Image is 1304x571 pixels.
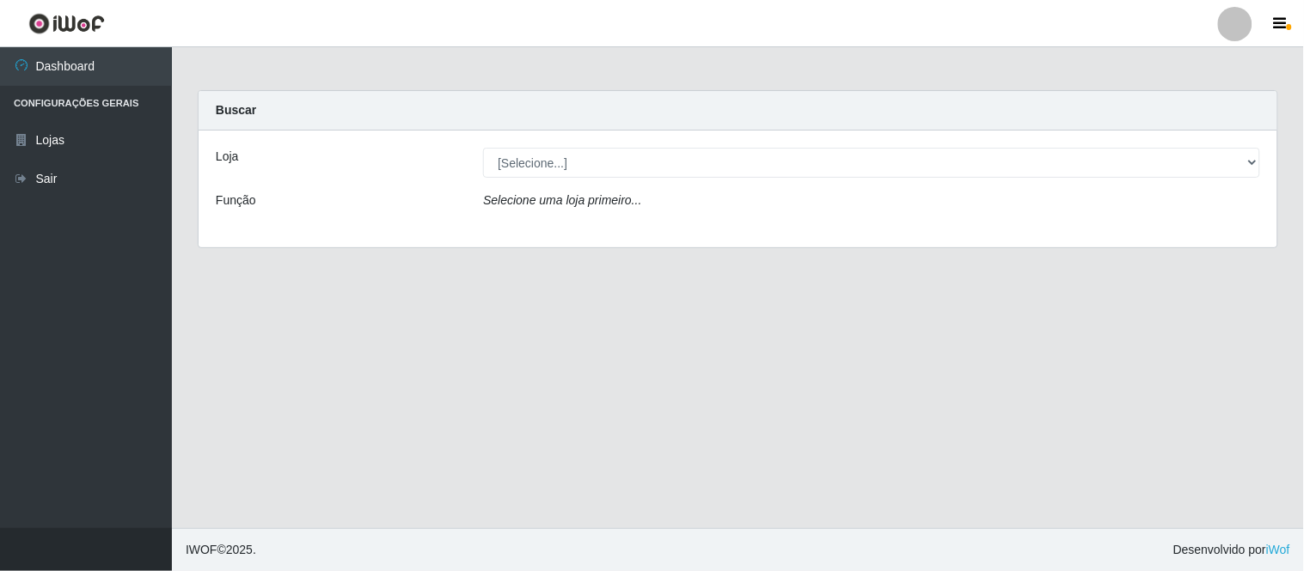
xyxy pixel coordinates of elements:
[483,193,641,207] i: Selecione uma loja primeiro...
[216,148,238,166] label: Loja
[1173,541,1290,559] span: Desenvolvido por
[186,541,256,559] span: © 2025 .
[1266,543,1290,556] a: iWof
[28,13,105,34] img: CoreUI Logo
[216,191,256,210] label: Função
[186,543,217,556] span: IWOF
[216,103,256,117] strong: Buscar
